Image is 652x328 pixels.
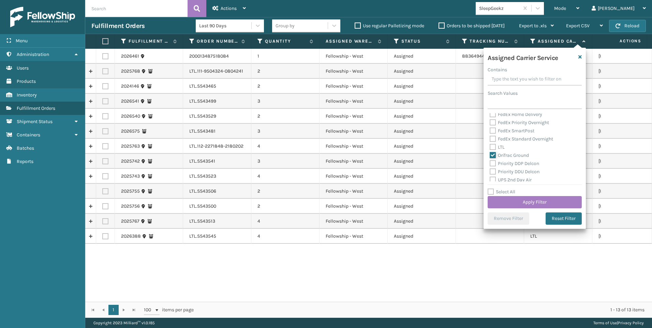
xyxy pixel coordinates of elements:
h3: Fulfillment Orders [91,22,145,30]
td: 2 [251,184,320,199]
td: LTL.SS43500 [183,199,251,214]
td: 2 [251,79,320,94]
td: Assigned [388,109,456,124]
td: LTL.SS43523 [183,169,251,184]
label: Orders to be shipped [DATE] [439,23,505,29]
div: 1 - 13 of 13 items [203,307,644,313]
td: Assigned [388,79,456,94]
td: 4 [251,229,320,244]
a: 883649448090 [462,53,496,59]
a: 2025763 [121,143,140,150]
td: LTL [524,229,592,244]
td: Fellowship - West [320,109,388,124]
td: LTL.SS43465 [183,79,251,94]
td: Assigned [388,184,456,199]
input: Type the text you wish to filter on [488,73,582,86]
label: FedEx Priority Overnight [490,120,549,125]
td: Fellowship - West [320,169,388,184]
img: logo [10,7,75,27]
td: Fellowship - West [320,49,388,64]
td: Assigned [388,124,456,139]
a: 2025743 [121,173,140,180]
a: 2026461 [121,53,139,60]
td: Fellowship - West [320,94,388,109]
td: LTL.SS43481 [183,124,251,139]
span: Actions [598,35,646,47]
span: Fulfillment Orders [17,105,55,111]
td: 4 [251,169,320,184]
label: OnTrac Ground [490,152,529,158]
a: 2026388 [121,233,141,240]
div: Group by [276,22,295,29]
span: Reports [17,159,33,164]
td: Assigned [388,214,456,229]
a: 2026575 [121,128,140,135]
button: Reload [609,20,646,32]
div: SleepGeekz [479,5,520,12]
td: Fellowship - West [320,124,388,139]
div: Last 90 Days [199,22,252,29]
td: Fellowship - West [320,154,388,169]
a: Privacy Policy [618,320,644,325]
td: LTL.SS43506 [183,184,251,199]
a: 1 [108,305,119,315]
td: LTL.111-9504324-0804241 [183,64,251,79]
td: 4 [251,139,320,154]
td: 2 [251,64,320,79]
td: LTL.SS43499 [183,94,251,109]
td: 4 [251,214,320,229]
td: 2 [251,109,320,124]
label: Assigned Carrier Service [538,38,579,44]
a: 2025756 [121,203,140,210]
td: Assigned [388,154,456,169]
span: Menu [16,38,28,44]
button: Reset Filter [546,212,582,225]
span: Mode [554,5,566,11]
td: Assigned [388,199,456,214]
label: Assigned Warehouse [326,38,374,44]
label: FedEx Standard Overnight [490,136,553,142]
a: 2025767 [121,218,139,225]
label: Priority DDU Delcon [490,169,539,175]
label: Contains [488,66,507,73]
a: 2025755 [121,188,140,195]
td: Assigned [388,64,456,79]
span: Shipment Status [17,119,53,124]
td: Fellowship - West [320,139,388,154]
label: UPS 2nd Day Air [490,177,532,183]
span: Export to .xls [519,23,547,29]
td: Assigned [388,229,456,244]
label: Select All [488,189,515,195]
span: Containers [17,132,40,138]
span: Inventory [17,92,37,98]
span: 100 [144,307,154,313]
label: Order Number [197,38,238,44]
span: Batches [17,145,34,151]
td: 3 [251,94,320,109]
label: Use regular Palletizing mode [355,23,424,29]
td: Assigned [388,139,456,154]
a: 2025768 [121,68,140,75]
label: FedEx Home Delivery [490,111,542,117]
button: Apply Filter [488,196,582,208]
td: Assigned [388,169,456,184]
label: Status [401,38,443,44]
span: Products [17,78,36,84]
td: LTL.112-2271848-2180202 [183,139,251,154]
td: Fellowship - West [320,79,388,94]
label: Search Values [488,90,518,97]
a: Terms of Use [593,320,617,325]
td: Assigned [388,94,456,109]
span: Users [17,65,29,71]
td: 1 [251,49,320,64]
td: 2 [251,199,320,214]
h4: Assigned Carrier Service [488,52,558,62]
td: Fellowship - West [320,229,388,244]
td: Fellowship - West [320,214,388,229]
td: LTL.SS43541 [183,154,251,169]
label: Quantity [265,38,306,44]
td: Fellowship - West [320,184,388,199]
label: LTL [490,144,505,150]
span: Administration [17,51,49,57]
a: 2026540 [121,113,140,120]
